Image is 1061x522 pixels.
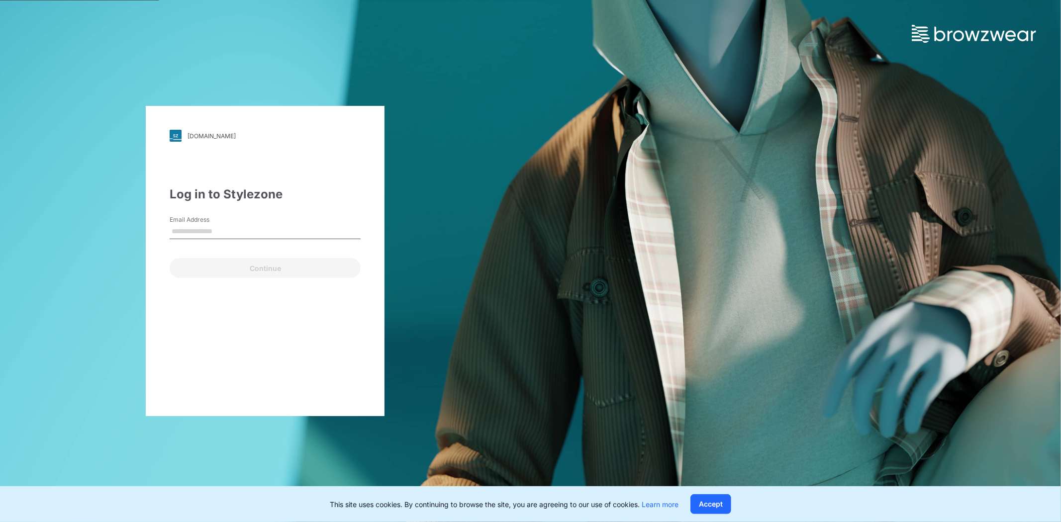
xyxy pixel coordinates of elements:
img: svg+xml;base64,PHN2ZyB3aWR0aD0iMjgiIGhlaWdodD0iMjgiIHZpZXdCb3g9IjAgMCAyOCAyOCIgZmlsbD0ibm9uZSIgeG... [170,130,182,142]
p: This site uses cookies. By continuing to browse the site, you are agreeing to our use of cookies. [330,499,678,510]
a: Learn more [642,500,678,509]
a: [DOMAIN_NAME] [170,130,361,142]
div: [DOMAIN_NAME] [188,132,236,140]
img: browzwear-logo.73288ffb.svg [912,25,1036,43]
label: Email Address [170,215,239,224]
button: Accept [690,494,731,514]
div: Log in to Stylezone [170,185,361,203]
